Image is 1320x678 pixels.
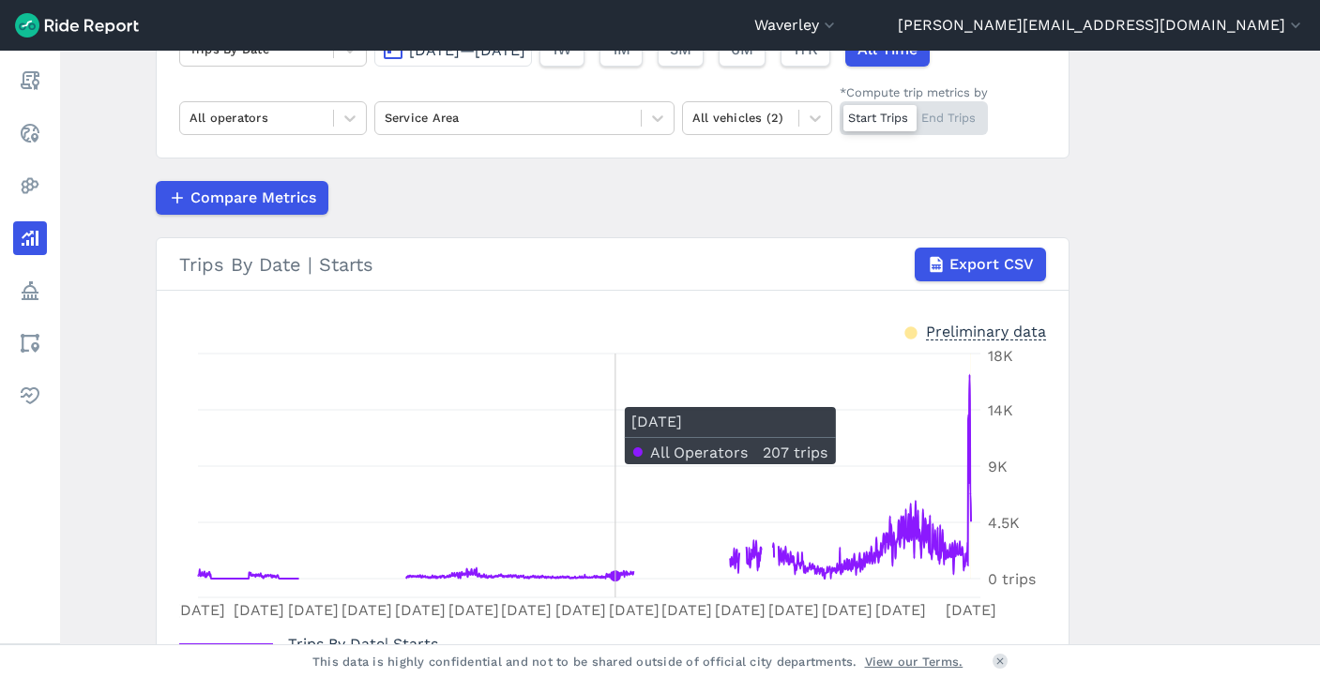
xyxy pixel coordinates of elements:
span: Compare Metrics [190,187,316,209]
tspan: [DATE] [554,601,605,619]
tspan: [DATE] [946,601,996,619]
span: Trips By Date [288,629,385,655]
a: Analyze [13,221,47,255]
span: Export CSV [949,253,1034,276]
a: Report [13,64,47,98]
button: Compare Metrics [156,181,328,215]
div: *Compute trip metrics by [840,83,988,101]
tspan: [DATE] [767,601,818,619]
a: View our Terms. [865,653,963,670]
tspan: 9K [988,458,1008,475]
button: Waverley [754,14,839,37]
tspan: 14K [988,401,1013,419]
tspan: [DATE] [875,601,926,619]
tspan: 0 trips [988,570,1036,588]
a: Realtime [13,116,47,150]
a: Areas [13,326,47,360]
tspan: [DATE] [174,601,224,619]
tspan: [DATE] [501,601,552,619]
tspan: [DATE] [288,601,339,619]
div: Trips By Date | Starts [179,248,1046,281]
span: [DATE]—[DATE] [409,41,525,59]
a: Health [13,379,47,413]
tspan: [DATE] [448,601,498,619]
a: Heatmaps [13,169,47,203]
button: Export CSV [915,248,1046,281]
button: [PERSON_NAME][EMAIL_ADDRESS][DOMAIN_NAME] [898,14,1305,37]
a: Policy [13,274,47,308]
tspan: [DATE] [661,601,712,619]
span: | Starts [288,635,438,653]
tspan: 18K [988,347,1013,365]
tspan: [DATE] [233,601,283,619]
tspan: [DATE] [715,601,766,619]
div: Preliminary data [926,321,1046,340]
img: Ride Report [15,13,139,38]
tspan: [DATE] [822,601,872,619]
tspan: [DATE] [341,601,392,619]
tspan: [DATE] [394,601,445,619]
tspan: 4.5K [988,514,1020,532]
tspan: [DATE] [608,601,659,619]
